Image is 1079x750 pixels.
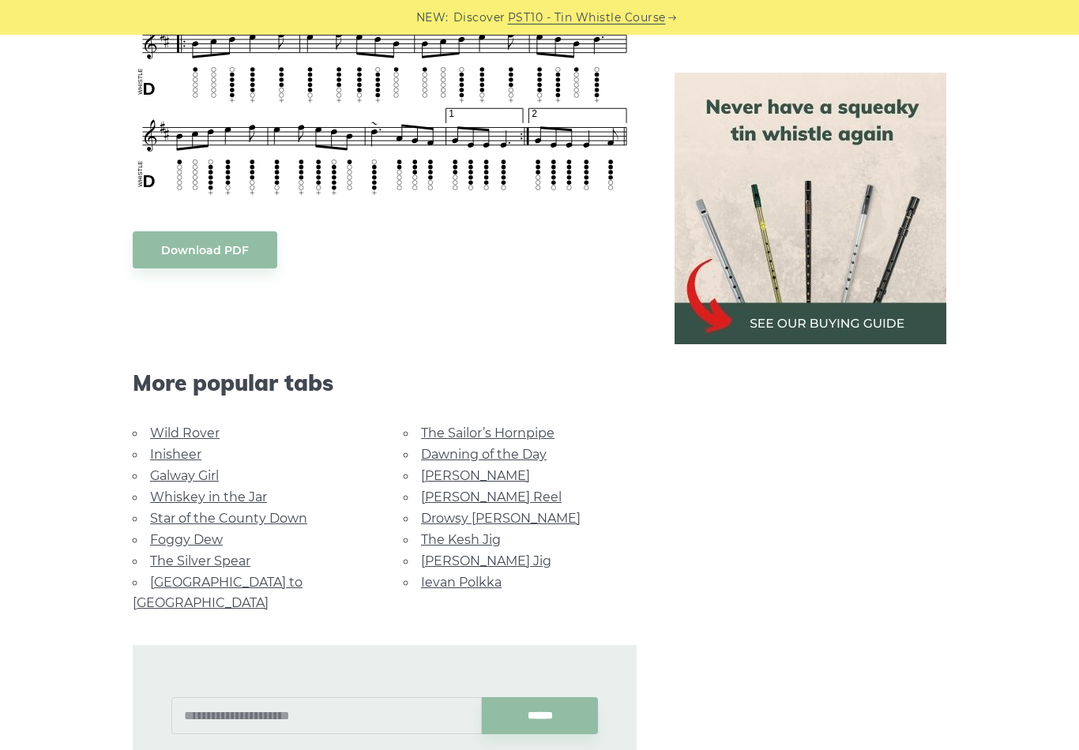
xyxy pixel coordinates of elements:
a: Dawning of the Day [421,447,547,462]
a: The Silver Spear [150,553,250,568]
a: The Kesh Jig [421,532,501,547]
span: Discover [453,9,506,27]
a: Star of the County Down [150,511,307,526]
a: Whiskey in the Jar [150,489,267,504]
a: Wild Rover [150,426,220,441]
a: [PERSON_NAME] Reel [421,489,562,504]
a: Foggy Dew [150,532,223,547]
span: More popular tabs [133,369,637,396]
a: Inisheer [150,447,201,462]
a: The Sailor’s Hornpipe [421,426,555,441]
a: Drowsy [PERSON_NAME] [421,511,581,526]
a: [GEOGRAPHIC_DATA] to [GEOGRAPHIC_DATA] [133,575,303,610]
a: Galway Girl [150,468,219,483]
a: Download PDF [133,231,277,268]
span: NEW: [416,9,449,27]
a: [PERSON_NAME] [421,468,530,483]
a: PST10 - Tin Whistle Course [508,9,666,27]
img: tin whistle buying guide [675,73,946,344]
a: Ievan Polkka [421,575,502,590]
a: [PERSON_NAME] Jig [421,553,551,568]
